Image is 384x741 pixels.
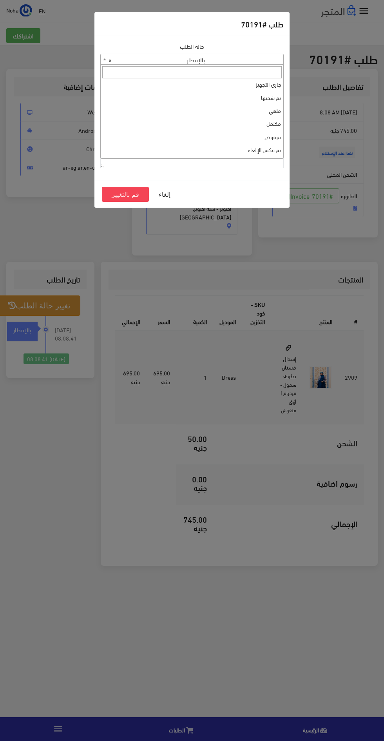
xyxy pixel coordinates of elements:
[101,91,283,104] li: تم شحنها
[101,117,283,130] li: مكتمل
[241,18,284,30] h5: طلب #70191
[100,54,284,65] span: بالإنتظار
[101,78,283,91] li: جاري التجهيز
[101,54,283,65] span: بالإنتظار
[180,42,204,51] label: حالة الطلب
[149,187,180,202] button: إلغاء
[101,104,283,117] li: ملغي
[101,130,283,143] li: مرفوض
[101,156,283,169] li: فشل
[102,187,149,202] button: قم بالتغيير
[101,143,283,156] li: تم عكس الإلغاء
[109,54,112,65] span: ×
